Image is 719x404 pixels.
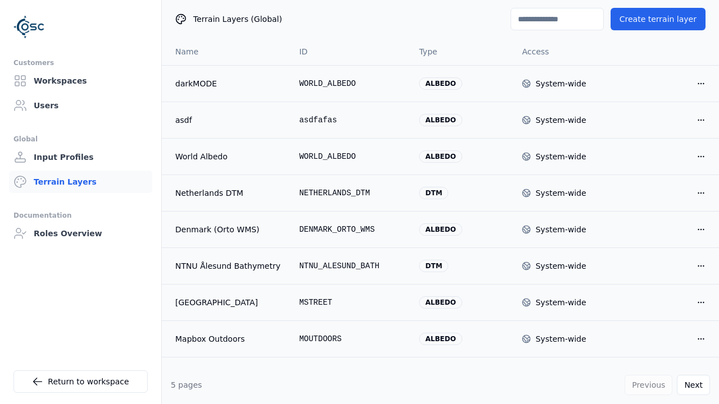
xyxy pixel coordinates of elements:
div: System-wide [535,151,586,162]
div: System-wide [535,333,586,345]
div: dtm [419,260,448,272]
a: Netherlands DTM [175,187,281,199]
th: Name [162,38,290,65]
div: NTNU_ALESUND_BATH [299,260,402,272]
a: darkMODE [175,78,281,89]
button: Create terrain layer [611,8,706,30]
div: albedo [419,150,462,163]
div: albedo [419,114,462,126]
div: albedo [419,296,462,309]
span: 5 pages [171,380,202,389]
th: Type [410,38,513,65]
a: asdf [175,114,281,126]
div: Documentation [13,209,148,222]
a: Users [9,94,152,117]
div: MSTREET [299,297,402,308]
div: System-wide [535,187,586,199]
a: World Albedo [175,151,281,162]
div: System-wide [535,224,586,235]
span: Terrain Layers (Global) [193,13,282,25]
div: dtm [419,187,448,199]
div: Global [13,132,148,146]
th: ID [290,38,411,65]
div: MOUTDOORS [299,333,402,345]
button: Next [677,375,710,395]
a: [GEOGRAPHIC_DATA] [175,297,281,308]
a: Input Profiles [9,146,152,168]
div: albedo [419,333,462,345]
div: albedo [419,77,462,90]
a: Roles Overview [9,222,152,245]
div: System-wide [535,297,586,308]
div: System-wide [535,260,586,272]
div: NETHERLANDS_DTM [299,187,402,199]
a: NTNU Ålesund Bathymetry [175,260,281,272]
div: WORLD_ALBEDO [299,151,402,162]
img: Logo [13,11,45,43]
a: Mapbox Outdoors [175,333,281,345]
div: System-wide [535,114,586,126]
div: System-wide [535,78,586,89]
th: Access [513,38,616,65]
a: Denmark (Orto WMS) [175,224,281,235]
a: Terrain Layers [9,171,152,193]
a: Return to workspace [13,370,148,393]
div: DENMARK_ORTO_WMS [299,224,402,235]
a: Workspaces [9,70,152,92]
div: Customers [13,56,148,70]
div: asdfafas [299,114,402,126]
div: WORLD_ALBEDO [299,78,402,89]
div: albedo [419,223,462,236]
